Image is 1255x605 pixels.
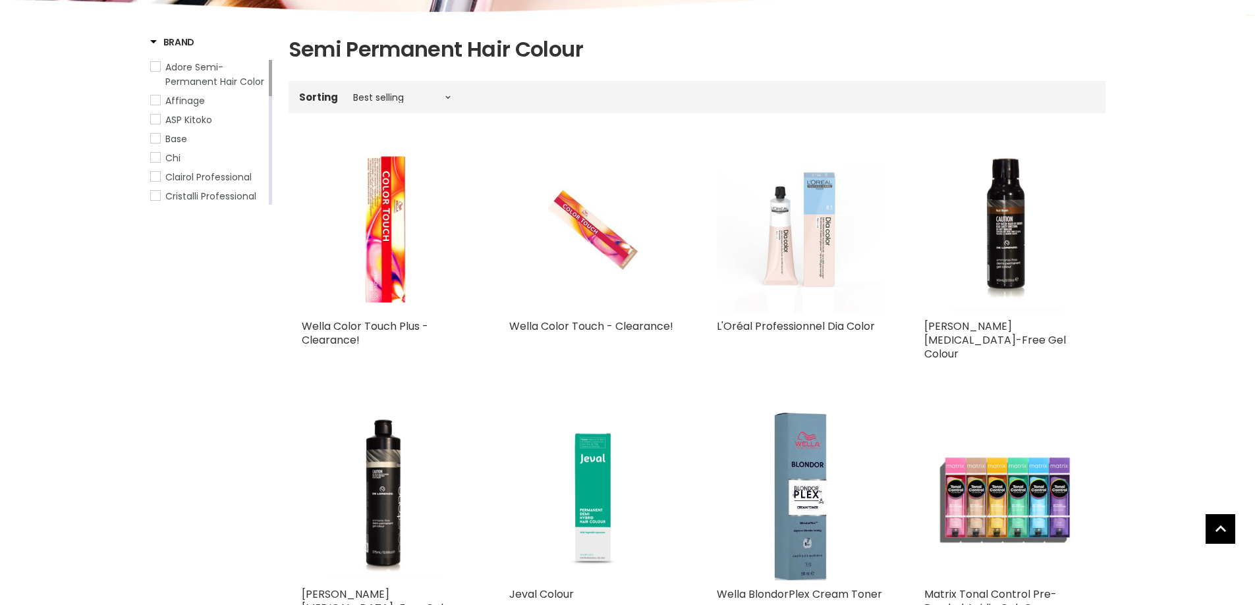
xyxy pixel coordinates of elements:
[165,61,264,88] span: Adore Semi-Permanent Hair Color
[509,413,677,581] img: Jeval Colour
[150,93,266,108] a: Affinage
[924,145,1092,313] a: De Lorenzo Novatone Ammonia-Free Gel Colour
[150,151,266,165] a: Chi
[165,113,212,126] span: ASP Kitoko
[165,94,205,107] span: Affinage
[509,145,677,313] a: Wella Color Touch - Clearance!
[302,413,470,581] a: De Lorenzo Novatone Ammonia-Free Gel Colour - Clear
[924,319,1066,361] a: [PERSON_NAME] [MEDICAL_DATA]-Free Gel Colour
[150,170,266,184] a: Clairol Professional
[537,145,648,313] img: Wella Color Touch - Clearance!
[150,189,266,203] a: Cristalli Professional
[509,319,673,334] a: Wella Color Touch - Clearance!
[165,171,252,184] span: Clairol Professional
[951,145,1064,313] img: De Lorenzo Novatone Ammonia-Free Gel Colour
[717,145,885,313] img: L'Oréal Professionnel Dia Color
[717,587,882,602] a: Wella BlondorPlex Cream Toner
[924,413,1092,581] img: Matrix Tonal Control Pre-Bonded Acidic Gel-Cream Toners
[165,151,181,165] span: Chi
[165,132,187,145] span: Base
[717,319,875,334] a: L'Oréal Professionnel Dia Color
[329,413,441,581] img: De Lorenzo Novatone Ammonia-Free Gel Colour - Clear
[150,113,266,127] a: ASP Kitoko
[150,60,266,89] a: Adore Semi-Permanent Hair Color
[509,587,574,602] a: Jeval Colour
[150,36,195,49] h3: Brand
[289,36,1105,63] h1: Semi Permanent Hair Colour
[165,190,256,203] span: Cristalli Professional
[774,413,826,581] img: Wella BlondorPlex Cream Toner
[717,413,885,581] a: Wella BlondorPlex Cream Toner
[302,319,428,348] a: Wella Color Touch Plus - Clearance!
[302,145,470,313] img: Wella Color Touch Plus - Clearance!
[299,92,338,103] label: Sorting
[150,132,266,146] a: Base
